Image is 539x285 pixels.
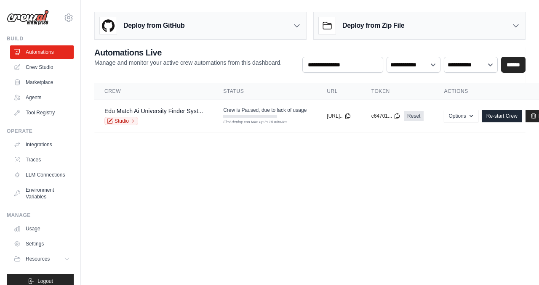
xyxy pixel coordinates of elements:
a: Agents [10,91,74,104]
h3: Deploy from GitHub [123,21,184,31]
a: Marketplace [10,76,74,89]
h3: Deploy from Zip File [342,21,404,31]
h2: Automations Live [94,47,282,58]
span: Crew is Paused, due to lack of usage [223,107,307,113]
a: Edu Match Ai University Finder Syst... [104,108,203,114]
button: Resources [10,252,74,266]
button: Options [444,110,478,122]
a: Re-start Crew [482,110,522,122]
div: Operate [7,128,74,135]
th: URL [317,83,361,100]
span: Resources [26,256,50,262]
div: Manage [7,212,74,219]
button: c64701... [371,113,400,119]
a: Crew Studio [10,61,74,74]
img: GitHub Logo [100,17,117,34]
img: Logo [7,10,49,26]
a: LLM Connections [10,168,74,182]
th: Token [361,83,434,100]
div: Build [7,35,74,42]
span: Logout [37,278,53,285]
a: Usage [10,222,74,235]
a: Reset [404,111,424,121]
div: First deploy can take up to 10 minutes [223,119,277,125]
p: Manage and monitor your active crew automations from this dashboard. [94,58,282,67]
a: Settings [10,237,74,251]
a: Integrations [10,138,74,151]
a: Environment Variables [10,183,74,203]
a: Tool Registry [10,106,74,119]
a: Studio [104,117,138,125]
a: Automations [10,45,74,59]
th: Status [213,83,317,100]
th: Crew [94,83,213,100]
a: Traces [10,153,74,166]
